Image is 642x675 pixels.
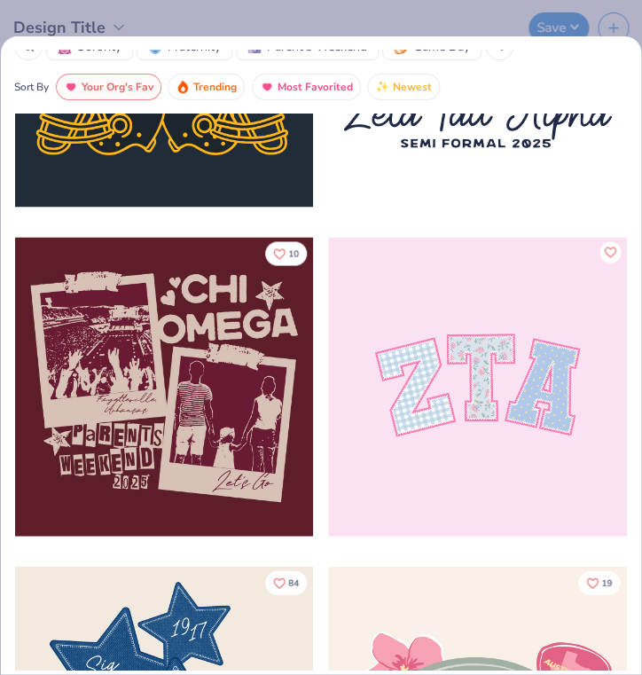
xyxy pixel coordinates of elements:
img: most_fav.gif [260,80,274,94]
span: Trending [193,77,237,98]
span: 10 [288,249,299,258]
button: Like [265,570,307,594]
span: Newest [393,77,432,98]
span: Your Org's Fav [82,77,153,98]
div: Sort By [14,79,49,95]
img: trending.gif [176,80,190,94]
button: Like [599,241,621,263]
button: Your Org's Fav [56,74,161,100]
span: Most Favorited [278,77,353,98]
img: newest.gif [375,80,389,94]
button: Trending [168,74,245,100]
span: 19 [601,577,612,586]
span: 84 [288,577,299,586]
button: Like [265,241,307,265]
button: Like [578,570,620,594]
button: Newest [367,74,440,100]
button: Most Favorited [252,74,361,100]
img: most_fav.gif [64,80,78,94]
